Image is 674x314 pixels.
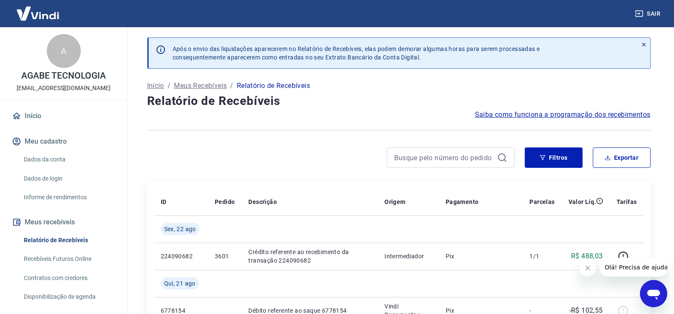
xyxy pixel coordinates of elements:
p: Tarifas [617,198,637,206]
a: Início [10,107,117,125]
p: Pagamento [446,198,479,206]
button: Filtros [525,147,583,168]
a: Relatório de Recebíveis [20,232,117,249]
p: 1/1 [529,252,555,260]
a: Informe de rendimentos [20,189,117,206]
p: Pedido [215,198,235,206]
p: [EMAIL_ADDRESS][DOMAIN_NAME] [17,84,111,93]
span: Sex, 22 ago [164,225,196,233]
img: Vindi [10,0,65,26]
p: Parcelas [529,198,555,206]
iframe: Mensagem da empresa [600,258,667,277]
a: Início [147,81,164,91]
p: Relatório de Recebíveis [237,81,310,91]
button: Exportar [593,147,651,168]
iframe: Fechar mensagem [579,260,596,277]
div: A [47,34,81,68]
p: Descrição [248,198,277,206]
a: Meus Recebíveis [174,81,227,91]
p: / [230,81,233,91]
a: Contratos com credores [20,269,117,287]
a: Dados da conta [20,151,117,168]
iframe: Botão para abrir a janela de mensagens [640,280,667,307]
p: 224090682 [161,252,201,260]
a: Recebíveis Futuros Online [20,250,117,268]
a: Saiba como funciona a programação dos recebimentos [475,110,651,120]
p: AGABE TECNOLOGIA [21,71,105,80]
a: Dados de login [20,170,117,187]
p: / [168,81,171,91]
span: Olá! Precisa de ajuda? [5,6,71,13]
h4: Relatório de Recebíveis [147,93,651,110]
button: Sair [633,6,664,22]
p: Valor Líq. [569,198,596,206]
p: ID [161,198,167,206]
p: Origem [384,198,405,206]
p: Após o envio das liquidações aparecerem no Relatório de Recebíveis, elas podem demorar algumas ho... [173,45,540,62]
p: Pix [446,252,516,260]
p: R$ 488,03 [571,251,603,261]
button: Meus recebíveis [10,213,117,232]
input: Busque pelo número do pedido [394,151,494,164]
p: Intermediador [384,252,432,260]
a: Disponibilização de agenda [20,288,117,306]
span: Qui, 21 ago [164,279,196,288]
p: 3601 [215,252,235,260]
p: Crédito referente ao recebimento da transação 224090682 [248,248,371,265]
button: Meu cadastro [10,132,117,151]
